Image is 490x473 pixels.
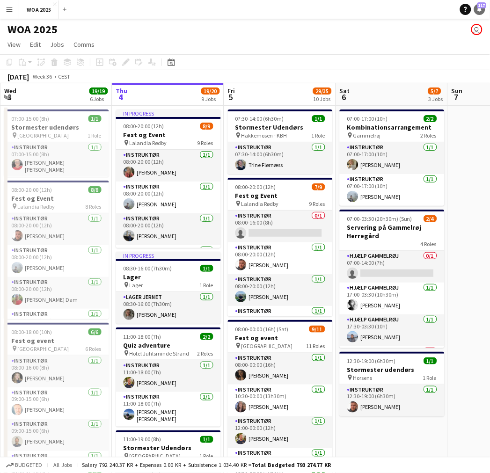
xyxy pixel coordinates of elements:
[18,345,69,352] span: [GEOGRAPHIC_DATA]
[429,95,443,102] div: 3 Jobs
[228,385,333,416] app-card-role: Instruktør1/110:30-00:00 (13h30m)[PERSON_NAME]
[4,87,16,95] span: Wed
[7,40,21,49] span: View
[31,73,54,80] span: Week 36
[340,123,445,131] h3: Kombinationsarrangement
[4,142,109,177] app-card-role: Instruktør1/107:00-15:00 (8h)[PERSON_NAME] [PERSON_NAME]
[86,345,102,352] span: 6 Roles
[340,352,445,416] app-job-card: 12:30-19:00 (6h30m)1/1Stormester udendørs Horsens1 RoleInstruktør1/112:30-19:00 (6h30m)[PERSON_NAME]
[228,353,333,385] app-card-role: Instruktør1/108:00-00:00 (16h)[PERSON_NAME]
[116,252,221,259] div: In progress
[115,92,128,102] span: 4
[313,87,332,95] span: 29/35
[340,174,445,206] app-card-role: Instruktør1/107:00-17:00 (10h)[PERSON_NAME]
[424,215,437,222] span: 2/4
[338,92,350,102] span: 6
[30,40,41,49] span: Edit
[50,40,64,49] span: Jobs
[228,123,333,131] h3: Stormester Udendørs
[116,109,221,248] div: In progress08:00-20:00 (12h)8/9Fest og Event Lalandia Rødby9 RolesInstruktør1/108:00-20:00 (12h)[...
[424,357,437,364] span: 1/1
[228,242,333,274] app-card-role: Instruktør1/108:00-20:00 (12h)[PERSON_NAME]
[19,0,59,19] button: WOA 2025
[86,203,102,210] span: 8 Roles
[228,142,333,174] app-card-role: Instruktør1/107:30-14:00 (6h30m)Trine Flørnæss
[228,87,235,95] span: Fri
[312,183,325,190] span: 7/9
[340,109,445,206] app-job-card: 07:00-17:00 (10h)2/2Kombinationsarrangement Gammelrøj2 RolesInstruktør1/107:00-17:00 (10h)[PERSON...
[197,350,213,357] span: 2 Roles
[228,334,333,342] h3: Fest og event
[200,436,213,443] span: 1/1
[340,385,445,416] app-card-role: Instruktør1/112:30-19:00 (6h30m)[PERSON_NAME]
[82,462,331,469] div: Salary 792 240.37 KR + Expenses 0.00 KR + Subsistence 1 034.40 KR =
[228,109,333,174] app-job-card: 07:30-14:00 (6h30m)1/1Stormester Udendørs Hakkemosen - KBH1 RoleInstruktør1/107:30-14:00 (6h30m)T...
[200,123,213,130] span: 8/9
[4,38,24,51] a: View
[228,178,333,316] div: 08:00-20:00 (12h)7/9Fest og Event Lalandia Rødby9 RolesInstruktør0/108:00-16:00 (8h) Instruktør1/...
[3,92,16,102] span: 3
[228,416,333,448] app-card-role: Instruktør1/112:00-00:00 (12h)[PERSON_NAME]
[340,283,445,314] app-card-role: Hjælp Gammelrøj1/117:00-03:30 (10h30m)[PERSON_NAME]
[312,115,325,122] span: 1/1
[241,200,279,207] span: Lalandia Rødby
[18,203,55,210] span: Lalandia Rødby
[228,274,333,306] app-card-role: Instruktør1/108:00-20:00 (12h)[PERSON_NAME]
[235,115,284,122] span: 07:30-14:00 (6h30m)
[73,40,95,49] span: Comms
[4,309,109,341] app-card-role: Instruktør1/108:00-20:00 (12h)
[4,387,109,419] app-card-role: Instruktør1/109:00-15:00 (6h)[PERSON_NAME]
[15,462,42,469] span: Budgeted
[309,200,325,207] span: 9 Roles
[116,252,221,324] app-job-card: In progress08:30-16:00 (7h30m)1/1Lager Lager1 RoleLager Jernet1/108:30-16:00 (7h30m)[PERSON_NAME]
[227,92,235,102] span: 5
[116,109,221,117] div: In progress
[471,24,483,35] app-user-avatar: Drift Drift
[4,109,109,177] app-job-card: 07:00-15:00 (8h)1/1Stormester udendørs [GEOGRAPHIC_DATA]1 RoleInstruktør1/107:00-15:00 (8h)[PERSO...
[340,142,445,174] app-card-role: Instruktør1/107:00-17:00 (10h)[PERSON_NAME]
[202,95,219,102] div: 9 Jobs
[4,181,109,319] app-job-card: 08:00-20:00 (12h)8/8Fest og Event Lalandia Rødby8 RolesInstruktør1/108:00-20:00 (12h)[PERSON_NAME...
[424,115,437,122] span: 2/2
[228,211,333,242] app-card-role: Instruktør0/108:00-16:00 (8h)
[4,323,109,461] div: 08:00-18:00 (10h)6/6Fest og event [GEOGRAPHIC_DATA]6 RolesInstruktør1/108:00-16:00 (8h)[PERSON_NA...
[197,139,213,146] span: 9 Roles
[70,38,98,51] a: Comms
[347,357,396,364] span: 12:30-19:00 (6h30m)
[251,462,331,469] span: Total Budgeted 793 274.77 KR
[474,4,485,15] a: 117
[26,38,44,51] a: Edit
[421,132,437,139] span: 2 Roles
[200,333,213,340] span: 2/2
[116,273,221,281] h3: Lager
[353,132,381,139] span: Gammelrøj
[200,453,213,460] span: 1 Role
[340,314,445,346] app-card-role: Hjælp Gammelrøj1/117:30-03:30 (10h)[PERSON_NAME]
[312,132,325,139] span: 1 Role
[116,87,128,95] span: Thu
[130,453,181,460] span: [GEOGRAPHIC_DATA]
[58,73,70,80] div: CEST
[4,336,109,345] h3: Fest og event
[421,240,437,247] span: 4 Roles
[88,186,102,193] span: 8/8
[4,194,109,203] h3: Fest og Event
[88,115,102,122] span: 1/1
[116,327,221,427] app-job-card: 11:00-18:00 (7h)2/2Quiz adventure Hotel Juhlsminde Strand2 RolesInstruktør1/111:00-18:00 (7h)[PER...
[124,436,161,443] span: 11:00-19:00 (8h)
[477,2,486,8] span: 117
[200,282,213,289] span: 1 Role
[201,87,220,95] span: 19/20
[228,320,333,458] div: 08:00-00:00 (16h) (Sat)9/11Fest og event [GEOGRAPHIC_DATA]11 RolesInstruktør1/108:00-00:00 (16h)[...
[5,460,44,471] button: Budgeted
[130,350,190,357] span: Hotel Juhlsminde Strand
[340,210,445,348] app-job-card: 07:00-03:30 (20h30m) (Sun)2/4Servering på Gammelrøj Herregård4 RolesHjælp Gammelrøj0/107:00-14:00...
[12,115,50,122] span: 07:00-15:00 (8h)
[235,326,289,333] span: 08:00-00:00 (16h) (Sat)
